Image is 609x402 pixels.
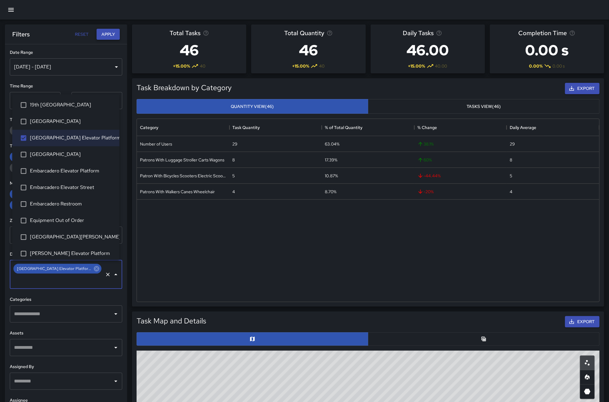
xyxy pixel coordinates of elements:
span: [GEOGRAPHIC_DATA] Elevator Platform [30,135,115,142]
div: Jia [10,152,23,162]
svg: 3D Heatmap [584,388,591,395]
svg: Average time taken to complete tasks in the selected period, compared to the previous period. [569,30,575,36]
span: SMS [10,165,25,170]
svg: Total task quantity in the selected period, compared to the previous period. [327,30,333,36]
svg: Total number of tasks in the selected period, compared to the previous period. [203,30,209,36]
h6: Task Status [10,116,122,123]
div: Daily Average [507,119,599,136]
div: 10.87% [325,173,338,179]
svg: Average number of tasks per day in the selected period, compared to the previous period. [436,30,442,36]
div: SMS [10,163,25,173]
div: Total Tasks [10,189,37,199]
div: 29 [233,141,238,147]
svg: Heatmap [584,374,591,381]
button: Export [565,83,600,94]
span: -44.44 % [417,173,441,179]
div: % Change [414,119,507,136]
svg: Scatterplot [584,359,591,367]
span: Embarcadero Restroom [30,201,115,208]
h6: Task Source [10,143,122,149]
button: Export [565,316,600,327]
div: [GEOGRAPHIC_DATA] Elevator Platform [13,264,101,274]
h5: Task Map and Details [137,316,206,326]
span: Embarcadero Elevator Street [30,184,115,191]
div: % of Total Quantity [325,119,362,136]
button: Reset [72,29,92,40]
h6: Metrics [10,180,122,187]
span: 0.00 % [529,63,543,69]
div: 8 [510,157,512,163]
div: 4 [510,189,512,195]
h6: Assigned By [10,363,122,370]
h3: 0.00 s [518,38,575,62]
span: Completion Time [10,202,48,208]
button: Close [112,270,120,279]
span: [GEOGRAPHIC_DATA] [30,118,115,125]
div: % of Total Quantity [322,119,414,136]
span: Daily Tasks [403,28,434,38]
span: [GEOGRAPHIC_DATA][PERSON_NAME] [30,234,115,241]
span: Equipment Out of Order [30,217,115,224]
div: 5 [233,173,235,179]
h6: Assets [10,330,122,337]
h6: Categories [10,296,122,303]
div: Task Quantity [229,119,322,136]
span: Jia [10,154,23,159]
span: Total Tasks [10,191,37,197]
div: 5 [510,173,512,179]
div: 8.70% [325,189,336,195]
div: Task Quantity [233,119,260,136]
div: Number of Users [140,141,172,147]
div: Patrons With Luggage Stroller Carts Wagons [140,157,224,163]
div: Patron With Bicycles Scooters Electric Scooters [140,173,226,179]
h5: Task Breakdown by Category [137,83,232,93]
span: [PERSON_NAME] Elevator Platform [30,250,115,257]
span: 40.00 [435,63,447,69]
button: Open [112,343,120,352]
div: Patrons With Walkers Canes Wheelchair [140,189,215,195]
span: 40 [200,63,205,69]
span: -20 % [417,189,434,195]
span: + 15.00 % [173,63,190,69]
span: Total Quantity [284,28,324,38]
span: 40 [319,63,325,69]
svg: Map [249,336,255,342]
h6: Date Range [10,49,122,56]
div: % Change [417,119,437,136]
span: Completion Time [518,28,567,38]
span: 38.1 % [417,141,434,147]
span: Unassigned [10,128,38,133]
h6: Divisions [10,251,122,258]
button: Table [368,332,600,346]
div: 17.39% [325,157,337,163]
span: 19th [GEOGRAPHIC_DATA] [30,101,115,109]
div: [DATE] - [DATE] [10,58,122,76]
div: Unassigned [10,126,38,135]
button: Quantity View(46) [137,99,368,114]
button: Tasks View(46) [368,99,600,114]
button: Map [137,332,368,346]
h3: 46.00 [403,38,453,62]
button: Scatterplot [580,356,595,370]
svg: Table [481,336,487,342]
button: Open [112,310,120,318]
h6: Time Range [10,83,122,90]
button: 3D Heatmap [580,384,595,399]
button: Open [112,377,120,385]
div: 63.04% [325,141,339,147]
span: Total Tasks [170,28,200,38]
span: Embarcadero Elevator Platform [30,168,115,175]
h6: Zones [10,217,122,224]
h6: Filters [12,29,30,39]
div: Category [140,119,158,136]
span: + 15.00 % [408,63,425,69]
div: Category [137,119,229,136]
h3: 46 [284,38,333,62]
span: 60 % [417,157,432,163]
span: [GEOGRAPHIC_DATA] [30,151,115,158]
h3: 46 [170,38,209,62]
div: 8 [233,157,235,163]
span: + 15.00 % [292,63,309,69]
button: Heatmap [580,370,595,385]
span: 0.00 s [552,63,565,69]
